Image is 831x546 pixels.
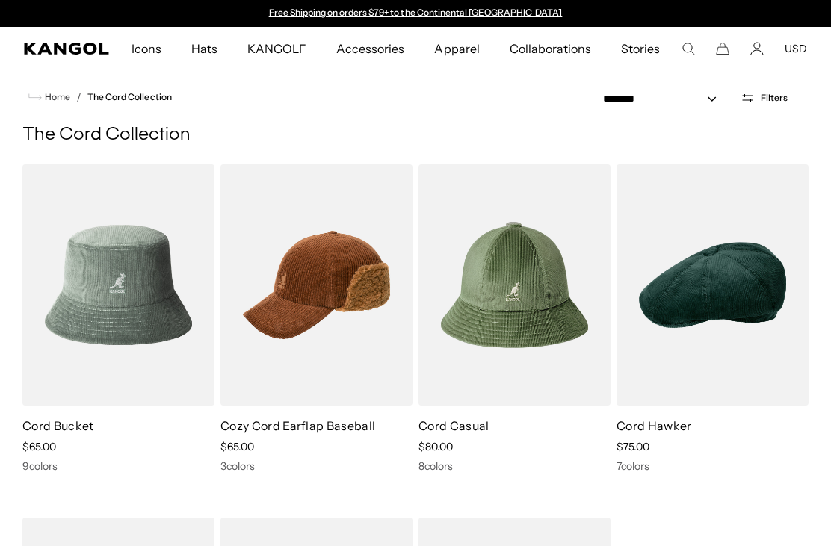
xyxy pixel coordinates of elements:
a: Account [750,42,764,55]
span: Collaborations [510,27,591,70]
li: / [70,88,81,106]
button: USD [785,42,807,55]
a: Hats [176,27,232,70]
button: Cart [716,42,729,55]
a: KANGOLF [232,27,321,70]
span: $75.00 [617,440,649,453]
img: Cord Casual [418,164,611,406]
span: Icons [132,27,161,70]
a: Cozy Cord Earflap Baseball [220,418,375,433]
a: Collaborations [495,27,606,70]
a: The Cord Collection [87,92,172,102]
a: Cord Casual [418,418,489,433]
a: Icons [117,27,176,70]
img: Cozy Cord Earflap Baseball [220,164,413,406]
span: Stories [621,27,660,70]
a: Cord Bucket [22,418,94,433]
a: Stories [606,27,675,70]
button: Open filters [732,91,797,105]
a: Cord Hawker [617,418,692,433]
span: KANGOLF [247,27,306,70]
summary: Search here [682,42,695,55]
div: 7 colors [617,459,809,473]
span: $80.00 [418,440,453,453]
span: Apparel [434,27,479,70]
div: 8 colors [418,459,611,473]
div: Announcement [262,7,569,19]
a: Accessories [321,27,419,70]
span: Accessories [336,27,404,70]
span: $65.00 [220,440,254,453]
slideshow-component: Announcement bar [262,7,569,19]
img: Cord Hawker [617,164,809,406]
div: 9 colors [22,459,214,473]
img: Cord Bucket [22,164,214,406]
span: Hats [191,27,217,70]
div: 1 of 2 [262,7,569,19]
div: 3 colors [220,459,413,473]
a: Kangol [24,43,110,55]
h1: The Cord Collection [22,124,809,146]
span: $65.00 [22,440,56,453]
a: Home [28,90,70,104]
a: Free Shipping on orders $79+ to the Continental [GEOGRAPHIC_DATA] [269,7,563,18]
select: Sort by: Featured [597,91,732,107]
a: Apparel [419,27,494,70]
span: Home [42,92,70,102]
span: Filters [761,93,788,103]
